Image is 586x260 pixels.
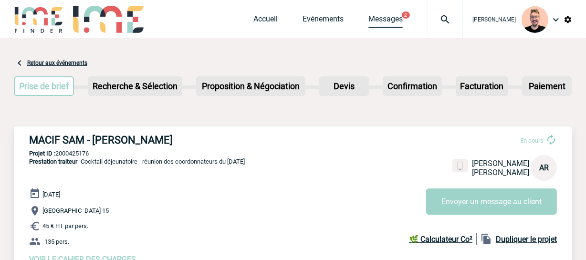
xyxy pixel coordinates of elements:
[253,14,278,28] a: Accueil
[456,162,464,170] img: portable.png
[368,14,403,28] a: Messages
[409,233,477,245] a: 🌿 Calculateur Co²
[522,6,548,33] img: 129741-1.png
[14,6,63,33] img: IME-Finder
[303,14,344,28] a: Evénements
[520,137,544,144] span: En cours
[42,223,88,230] span: 45 € HT par pers.
[29,134,315,146] h3: MACIF SAM - [PERSON_NAME]
[539,163,549,172] span: AR
[29,158,77,165] span: Prestation traiteur
[496,235,557,244] b: Dupliquer le projet
[472,168,529,177] span: [PERSON_NAME]
[42,191,60,198] span: [DATE]
[402,11,410,19] button: 2
[27,60,87,66] a: Retour aux événements
[197,77,304,95] p: Proposition & Négociation
[29,158,245,165] span: - Cocktail déjeunatoire - réunion des coordonnateurs du [DATE]
[523,77,571,95] p: Paiement
[457,77,508,95] p: Facturation
[472,159,529,168] span: [PERSON_NAME]
[15,77,73,95] p: Prise de brief
[481,233,492,245] img: file_copy-black-24dp.png
[384,77,441,95] p: Confirmation
[44,238,69,245] span: 135 pers.
[89,77,181,95] p: Recherche & Sélection
[29,150,55,157] b: Projet ID :
[42,208,109,215] span: [GEOGRAPHIC_DATA] 15
[426,188,557,215] button: Envoyer un message au client
[14,150,572,157] p: 2000425176
[472,16,516,23] span: [PERSON_NAME]
[409,235,472,244] b: 🌿 Calculateur Co²
[320,77,368,95] p: Devis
